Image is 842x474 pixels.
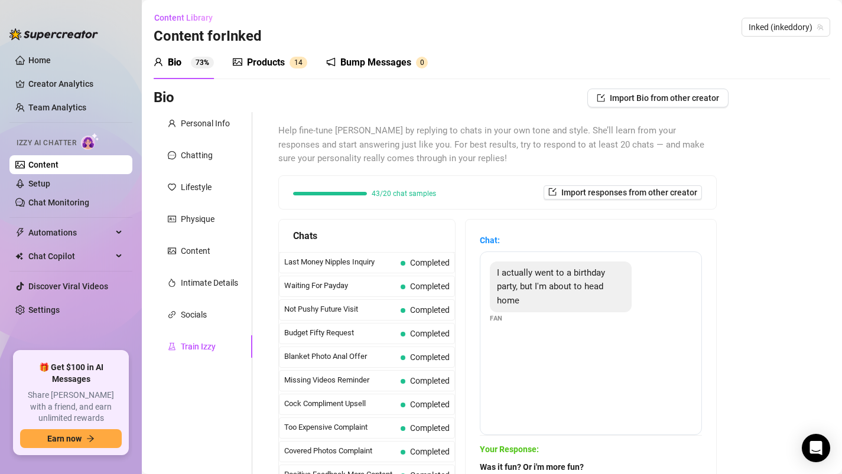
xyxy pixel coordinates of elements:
[81,133,99,150] img: AI Chatter
[9,28,98,40] img: logo-BBDzfeDw.svg
[410,258,450,267] span: Completed
[416,57,428,68] sup: 0
[47,434,82,443] span: Earn now
[154,13,213,22] span: Content Library
[548,188,557,196] span: import
[168,310,176,319] span: link
[15,252,23,260] img: Chat Copilot
[294,58,298,67] span: 1
[154,27,262,46] h3: Content for Inked
[284,327,396,339] span: Budget Fifty Request
[181,276,238,289] div: Intimate Details
[284,303,396,315] span: Not Pushy Future Visit
[293,228,317,243] span: Chats
[181,181,212,194] div: Lifestyle
[28,160,58,169] a: Content
[284,445,396,457] span: Covered Photos Complaint
[610,93,719,103] span: Import Bio from other creator
[410,400,450,409] span: Completed
[326,57,336,67] span: notification
[284,256,396,268] span: Last Money Nipples Inquiry
[181,213,214,225] div: Physique
[410,423,450,433] span: Completed
[15,228,25,237] span: thunderbolt
[597,94,605,102] span: import
[290,57,307,68] sup: 14
[480,236,500,245] strong: Chat:
[86,434,95,443] span: arrow-right
[802,434,830,462] div: Open Intercom Messenger
[340,55,411,70] div: Bump Messages
[28,74,123,93] a: Creator Analytics
[168,279,176,287] span: fire
[233,57,242,67] span: picture
[154,8,222,27] button: Content Library
[749,18,823,36] span: Inked (inkeddory)
[410,282,450,291] span: Completed
[410,352,450,362] span: Completed
[817,24,824,31] span: team
[181,308,207,321] div: Socials
[168,342,176,351] span: experiment
[168,151,176,159] span: message
[490,313,503,323] span: Fan
[284,374,396,386] span: Missing Videos Reminder
[154,57,163,67] span: user
[28,179,50,188] a: Setup
[20,362,122,385] span: 🎁 Get $100 in AI Messages
[284,398,396,410] span: Cock Compliment Upsell
[168,215,176,223] span: idcard
[154,89,174,107] h3: Bio
[191,57,214,68] sup: 73%
[168,183,176,191] span: heart
[20,390,122,424] span: Share [PERSON_NAME] with a friend, and earn unlimited rewards
[28,55,51,65] a: Home
[284,280,396,292] span: Waiting For Payday
[410,447,450,456] span: Completed
[28,247,112,266] span: Chat Copilot
[561,188,697,197] span: Import responses from other creator
[28,282,108,291] a: Discover Viral Videos
[28,305,60,315] a: Settings
[181,244,210,257] div: Content
[28,198,89,207] a: Chat Monitoring
[28,103,86,112] a: Team Analytics
[20,429,122,448] button: Earn nowarrow-right
[284,351,396,362] span: Blanket Photo Anal Offer
[168,119,176,128] span: user
[168,247,176,255] span: picture
[410,376,450,385] span: Completed
[587,89,729,107] button: Import Bio from other creator
[181,149,213,162] div: Chatting
[480,444,539,454] strong: Your Response:
[410,305,450,315] span: Completed
[372,190,436,197] span: 43/20 chat samples
[181,117,230,130] div: Personal Info
[247,55,285,70] div: Products
[544,185,702,200] button: Import responses from other creator
[28,223,112,242] span: Automations
[17,138,76,149] span: Izzy AI Chatter
[410,329,450,338] span: Completed
[284,421,396,433] span: Too Expensive Complaint
[497,267,605,306] span: I actually went to a birthday party, but I'm about to head home
[278,124,717,166] span: Help fine-tune [PERSON_NAME] by replying to chats in your own tone and style. She’ll learn from y...
[181,340,216,353] div: Train Izzy
[168,55,181,70] div: Bio
[480,462,584,472] strong: Was it fun? Or i'm more fun?
[298,58,303,67] span: 4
